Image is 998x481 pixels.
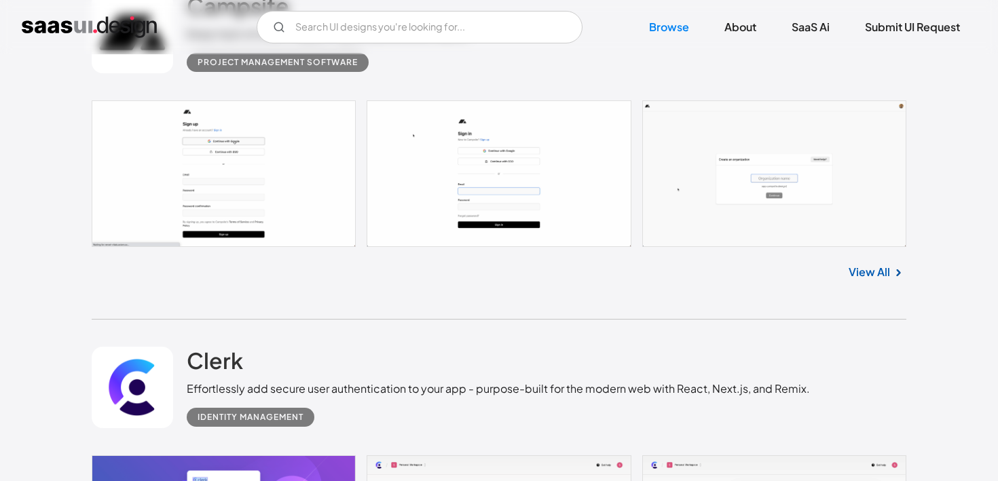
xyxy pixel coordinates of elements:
a: Clerk [187,347,243,381]
a: View All [849,264,890,280]
div: Effortlessly add secure user authentication to your app - purpose-built for the modern web with R... [187,381,810,397]
a: Browse [633,12,705,42]
form: Email Form [257,11,583,43]
input: Search UI designs you're looking for... [257,11,583,43]
div: Identity Management [198,409,303,425]
h2: Clerk [187,347,243,374]
a: SaaS Ai [775,12,846,42]
a: Submit UI Request [849,12,976,42]
a: About [708,12,773,42]
div: Project Management Software [198,54,358,71]
a: home [22,16,157,38]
